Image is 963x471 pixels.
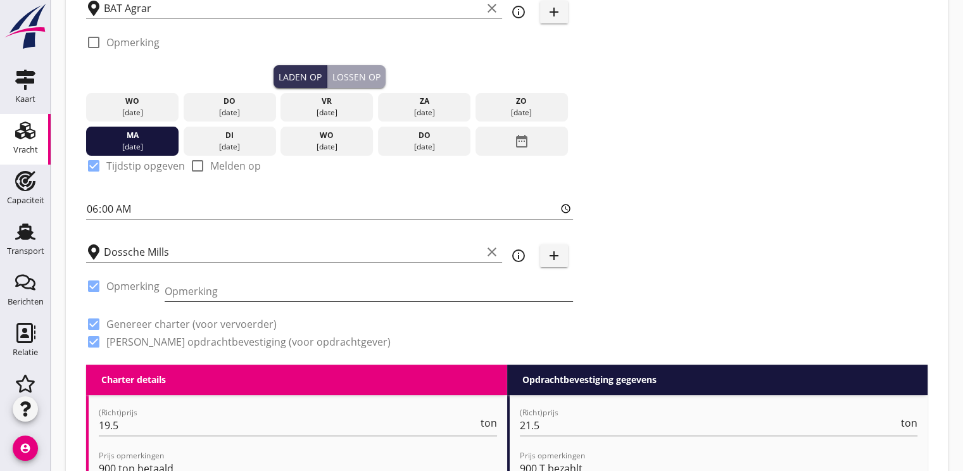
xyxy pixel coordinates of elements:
[89,141,175,153] div: [DATE]
[106,336,391,348] label: [PERSON_NAME] opdrachtbevestiging (voor opdrachtgever)
[901,418,917,428] span: ton
[511,4,526,20] i: info_outline
[381,96,467,107] div: za
[7,247,44,255] div: Transport
[13,146,38,154] div: Vracht
[186,96,272,107] div: do
[15,95,35,103] div: Kaart
[89,130,175,141] div: ma
[210,160,261,172] label: Melden op
[99,415,478,436] input: (Richt)prijs
[546,4,562,20] i: add
[165,281,573,301] input: Opmerking
[279,70,322,84] div: Laden op
[546,248,562,263] i: add
[381,141,467,153] div: [DATE]
[520,415,899,436] input: (Richt)prijs
[274,65,327,88] button: Laden op
[332,70,381,84] div: Lossen op
[481,418,497,428] span: ton
[514,130,529,153] i: date_range
[484,1,500,16] i: clear
[284,96,370,107] div: vr
[327,65,386,88] button: Lossen op
[89,107,175,118] div: [DATE]
[104,242,482,262] input: Losplaats
[479,107,565,118] div: [DATE]
[3,3,48,50] img: logo-small.a267ee39.svg
[106,280,160,292] label: Opmerking
[284,107,370,118] div: [DATE]
[89,96,175,107] div: wo
[511,248,526,263] i: info_outline
[284,141,370,153] div: [DATE]
[186,107,272,118] div: [DATE]
[381,107,467,118] div: [DATE]
[106,318,277,330] label: Genereer charter (voor vervoerder)
[106,36,160,49] label: Opmerking
[186,130,272,141] div: di
[8,298,44,306] div: Berichten
[284,130,370,141] div: wo
[186,141,272,153] div: [DATE]
[13,436,38,461] i: account_circle
[479,96,565,107] div: zo
[7,196,44,204] div: Capaciteit
[106,160,185,172] label: Tijdstip opgeven
[484,244,500,260] i: clear
[13,348,38,356] div: Relatie
[381,130,467,141] div: do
